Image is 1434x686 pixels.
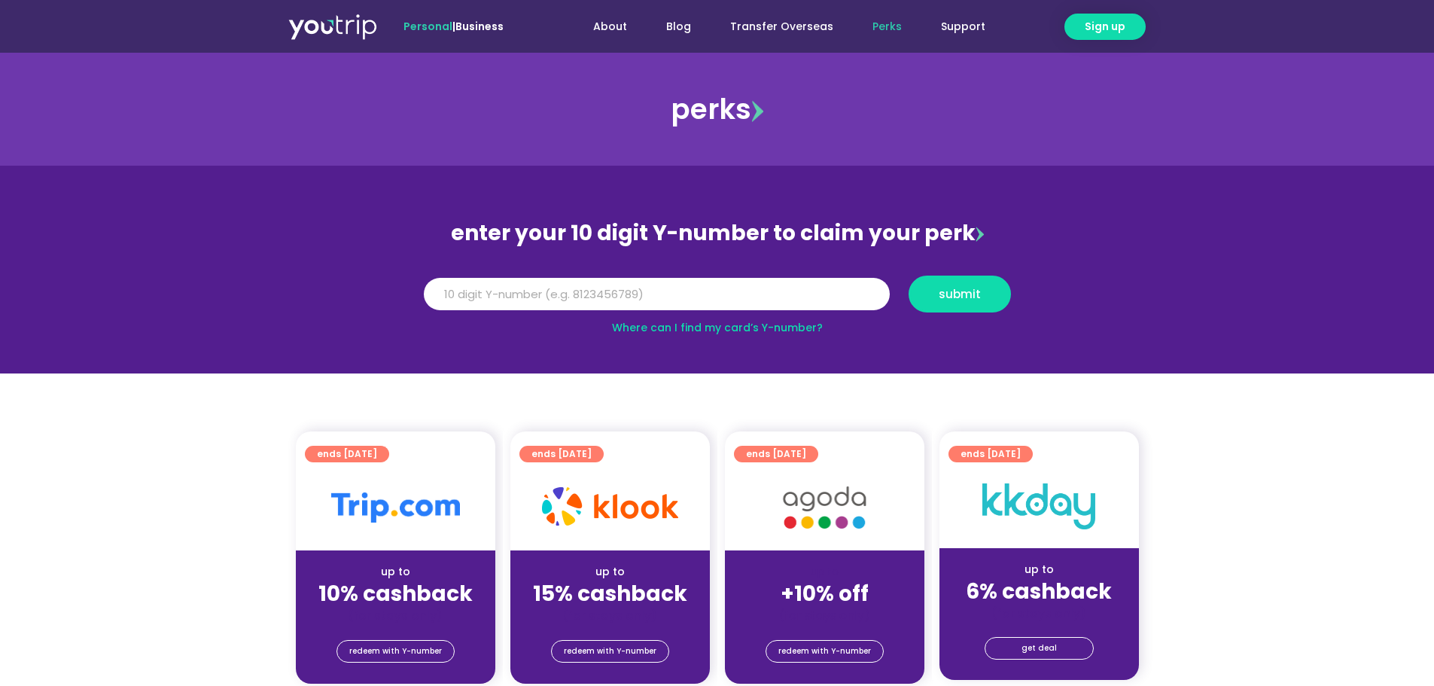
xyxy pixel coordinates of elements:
span: | [403,19,504,34]
a: get deal [985,637,1094,660]
a: About [574,13,647,41]
a: Where can I find my card’s Y-number? [612,320,823,335]
a: Perks [853,13,921,41]
a: Sign up [1064,14,1146,40]
div: (for stays only) [951,605,1127,621]
a: redeem with Y-number [766,640,884,663]
strong: 15% cashback [533,579,687,608]
a: ends [DATE] [305,446,389,462]
div: up to [522,564,698,580]
span: get deal [1021,638,1057,659]
div: (for stays only) [522,608,698,623]
a: redeem with Y-number [336,640,455,663]
div: up to [308,564,483,580]
a: Transfer Overseas [711,13,853,41]
div: up to [951,562,1127,578]
div: enter your 10 digit Y-number to claim your perk [416,214,1018,253]
a: ends [DATE] [734,446,818,462]
span: ends [DATE] [746,446,806,462]
a: Blog [647,13,711,41]
span: ends [DATE] [531,446,592,462]
span: ends [DATE] [961,446,1021,462]
strong: 6% cashback [966,577,1112,606]
span: up to [811,564,839,579]
span: Sign up [1085,19,1125,35]
span: redeem with Y-number [349,641,442,662]
span: redeem with Y-number [778,641,871,662]
span: redeem with Y-number [564,641,656,662]
a: Support [921,13,1005,41]
nav: Menu [544,13,1005,41]
button: submit [909,276,1011,313]
input: 10 digit Y-number (e.g. 8123456789) [424,278,890,311]
a: Business [455,19,504,34]
a: redeem with Y-number [551,640,669,663]
div: (for stays only) [308,608,483,623]
a: ends [DATE] [948,446,1033,462]
span: submit [939,288,981,300]
span: ends [DATE] [317,446,377,462]
strong: 10% cashback [318,579,473,608]
a: ends [DATE] [519,446,604,462]
strong: +10% off [781,579,869,608]
form: Y Number [424,276,1011,324]
div: (for stays only) [737,608,912,623]
span: Personal [403,19,452,34]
